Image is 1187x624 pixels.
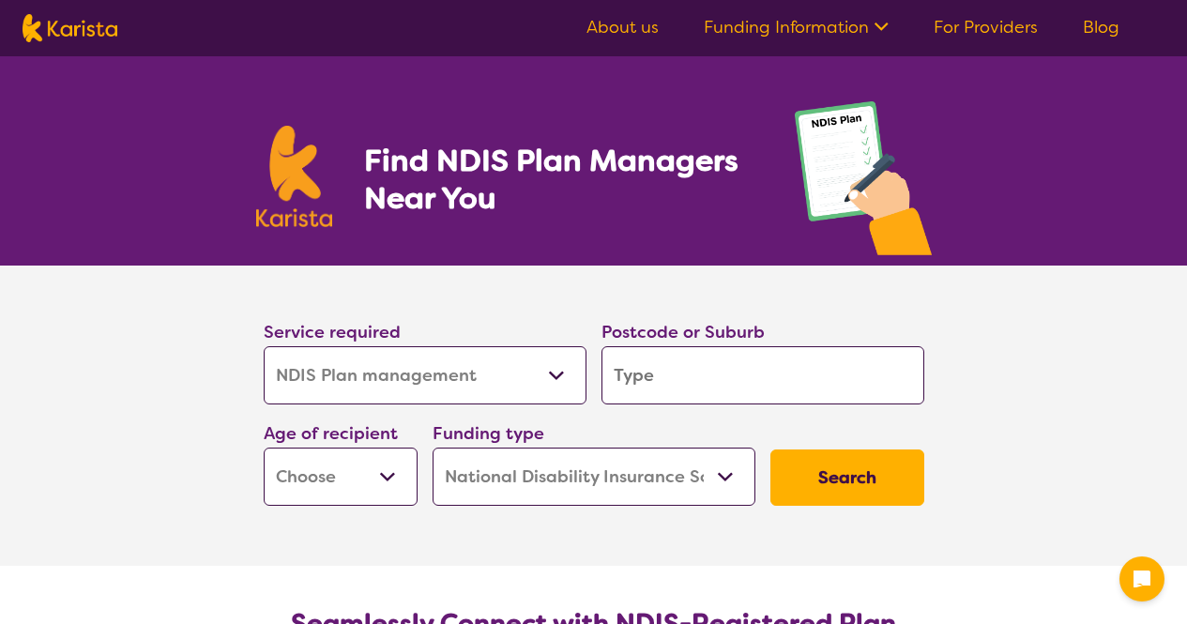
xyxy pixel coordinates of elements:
[704,16,889,38] a: Funding Information
[601,346,924,404] input: Type
[23,14,117,42] img: Karista logo
[264,321,401,343] label: Service required
[256,126,333,227] img: Karista logo
[433,422,544,445] label: Funding type
[601,321,765,343] label: Postcode or Suburb
[770,449,924,506] button: Search
[586,16,659,38] a: About us
[934,16,1038,38] a: For Providers
[1083,16,1119,38] a: Blog
[264,422,398,445] label: Age of recipient
[364,142,756,217] h1: Find NDIS Plan Managers Near You
[795,101,932,266] img: plan-management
